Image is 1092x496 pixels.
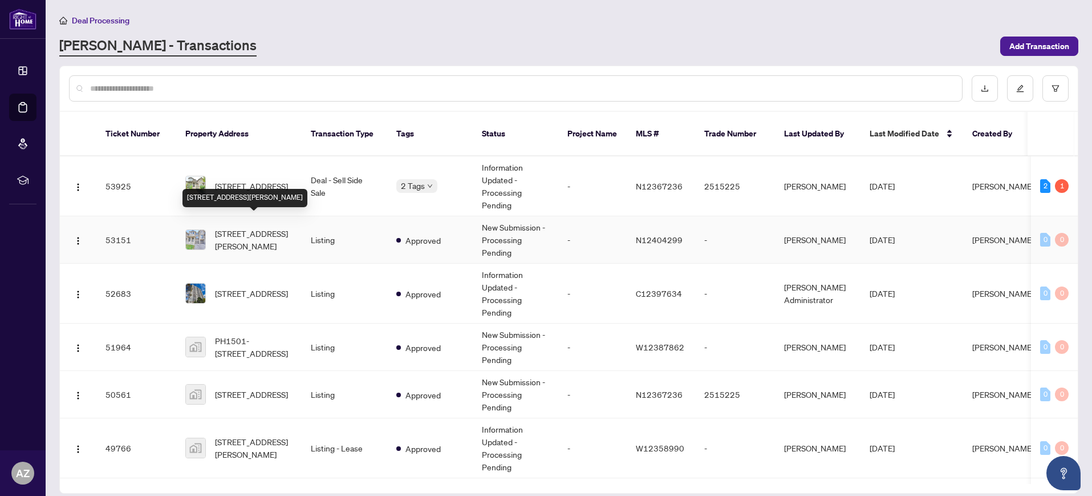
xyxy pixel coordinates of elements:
span: PH1501-[STREET_ADDRESS] [215,334,293,360]
td: Listing [302,371,387,418]
td: - [558,156,627,216]
div: 2 [1040,179,1050,193]
td: [PERSON_NAME] [775,371,860,418]
td: Listing [302,264,387,324]
div: [STREET_ADDRESS][PERSON_NAME] [182,189,307,207]
button: Logo [69,439,87,457]
td: - [558,216,627,264]
td: - [695,418,775,478]
span: Approved [405,288,441,300]
span: [STREET_ADDRESS][PERSON_NAME] [215,435,293,461]
td: Information Updated - Processing Pending [473,418,558,478]
img: Logo [74,183,83,192]
span: [DATE] [870,235,895,245]
td: 52683 [96,264,176,324]
th: Last Modified Date [860,112,963,156]
span: Approved [405,389,441,401]
span: [DATE] [870,389,895,400]
td: - [695,324,775,371]
img: Logo [74,445,83,454]
img: logo [9,9,36,30]
button: Logo [69,338,87,356]
td: [PERSON_NAME] [775,156,860,216]
span: [STREET_ADDRESS] [215,180,288,192]
div: 0 [1040,233,1050,247]
th: Tags [387,112,473,156]
img: thumbnail-img [186,230,205,249]
th: Transaction Type [302,112,387,156]
th: Ticket Number [96,112,176,156]
td: - [558,371,627,418]
button: filter [1042,75,1069,102]
td: 51964 [96,324,176,371]
span: [PERSON_NAME] [972,342,1034,352]
span: [PERSON_NAME] [972,443,1034,453]
td: Information Updated - Processing Pending [473,264,558,324]
div: 0 [1040,441,1050,455]
span: [STREET_ADDRESS] [215,388,288,401]
span: [PERSON_NAME] [972,181,1034,191]
span: [DATE] [870,181,895,191]
button: Logo [69,284,87,303]
td: Information Updated - Processing Pending [473,156,558,216]
span: Last Modified Date [870,127,939,140]
th: Last Updated By [775,112,860,156]
button: Add Transaction [1000,37,1078,56]
span: AZ [16,465,30,481]
th: MLS # [627,112,695,156]
span: N12367236 [636,181,683,191]
span: home [59,17,67,25]
button: edit [1007,75,1033,102]
td: 53925 [96,156,176,216]
img: thumbnail-img [186,337,205,357]
span: edit [1016,84,1024,92]
button: download [972,75,998,102]
th: Trade Number [695,112,775,156]
td: 2515225 [695,156,775,216]
span: C12397634 [636,288,682,299]
td: - [558,264,627,324]
td: 2515225 [695,371,775,418]
td: [PERSON_NAME] [775,216,860,264]
span: [PERSON_NAME] [972,288,1034,299]
img: Logo [74,391,83,400]
img: Logo [74,290,83,299]
span: [PERSON_NAME] [972,389,1034,400]
span: N12367236 [636,389,683,400]
td: - [695,216,775,264]
div: 0 [1055,388,1069,401]
img: thumbnail-img [186,438,205,458]
td: - [558,418,627,478]
img: Logo [74,236,83,245]
button: Logo [69,177,87,195]
span: download [981,84,989,92]
a: [PERSON_NAME] - Transactions [59,36,257,57]
span: [DATE] [870,443,895,453]
div: 0 [1055,287,1069,300]
span: [STREET_ADDRESS] [215,287,288,300]
td: [PERSON_NAME] [775,324,860,371]
span: [DATE] [870,288,895,299]
span: W12387862 [636,342,684,352]
span: 2 Tags [401,179,425,192]
span: [STREET_ADDRESS][PERSON_NAME] [215,227,293,252]
td: 53151 [96,216,176,264]
span: Approved [405,442,441,455]
span: Approved [405,341,441,354]
th: Created By [963,112,1032,156]
td: New Submission - Processing Pending [473,216,558,264]
button: Logo [69,385,87,404]
td: [PERSON_NAME] Administrator [775,264,860,324]
div: 0 [1055,233,1069,247]
button: Open asap [1046,456,1081,490]
td: New Submission - Processing Pending [473,371,558,418]
td: - [558,324,627,371]
div: 1 [1055,179,1069,193]
td: - [695,264,775,324]
td: Deal - Sell Side Sale [302,156,387,216]
div: 0 [1040,287,1050,300]
div: 0 [1040,388,1050,401]
td: Listing - Lease [302,418,387,478]
span: down [427,183,433,189]
span: N12404299 [636,235,683,245]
